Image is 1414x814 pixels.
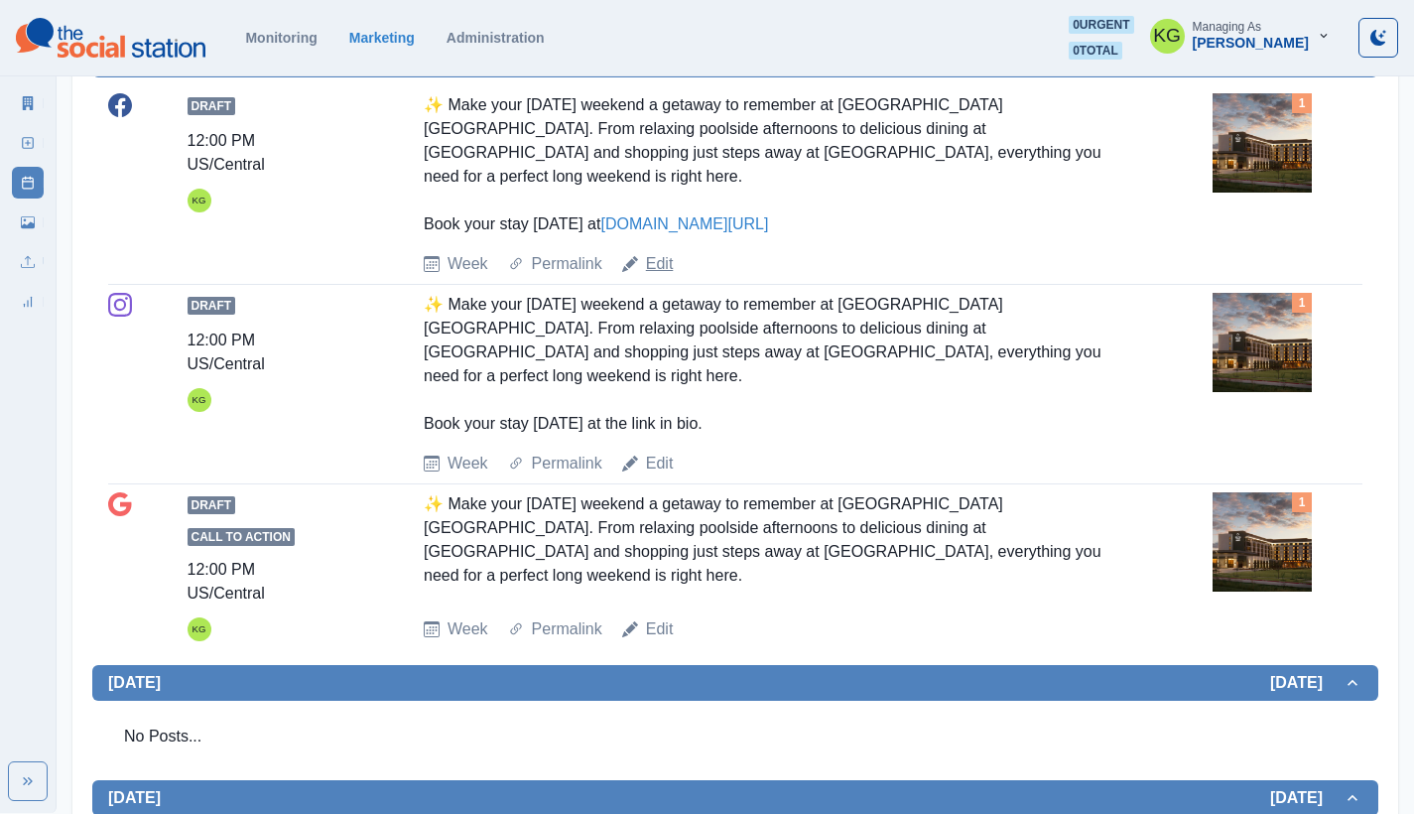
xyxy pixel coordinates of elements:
[188,129,337,177] div: 12:00 PM US/Central
[448,452,488,475] a: Week
[12,286,44,318] a: Review Summary
[8,761,48,801] button: Expand
[12,206,44,238] a: Media Library
[646,252,674,276] a: Edit
[92,665,1378,701] button: [DATE][DATE]
[448,252,488,276] a: Week
[1213,492,1312,592] img: nfxtomtlbyvvdjtbhydt
[1292,293,1312,313] div: Total Media Attached
[1153,12,1181,60] div: Katrina Gallardo
[193,388,206,412] div: Katrina Gallardo
[108,788,161,807] h2: [DATE]
[188,97,236,115] span: Draft
[92,77,1378,665] div: [DATE][DATE]
[1270,673,1343,692] h2: [DATE]
[1358,18,1398,58] button: Toggle Mode
[12,246,44,278] a: Uploads
[1069,42,1122,60] span: 0 total
[108,709,1362,764] div: No Posts...
[1213,293,1312,392] img: nfxtomtlbyvvdjtbhydt
[188,329,337,376] div: 12:00 PM US/Central
[1270,788,1343,807] h2: [DATE]
[532,452,602,475] a: Permalink
[1292,492,1312,512] div: Total Media Attached
[12,167,44,199] a: Post Schedule
[1213,93,1312,193] img: nfxtomtlbyvvdjtbhydt
[447,30,545,46] a: Administration
[1193,20,1261,34] div: Managing As
[193,189,206,212] div: Katrina Gallardo
[1193,35,1309,52] div: [PERSON_NAME]
[16,18,205,58] img: logoTextSVG.62801f218bc96a9b266caa72a09eb111.svg
[92,701,1378,780] div: [DATE][DATE]
[532,617,602,641] a: Permalink
[646,617,674,641] a: Edit
[424,293,1126,436] div: ✨ Make your [DATE] weekend a getaway to remember at [GEOGRAPHIC_DATA] [GEOGRAPHIC_DATA]. From rel...
[245,30,317,46] a: Monitoring
[600,215,768,232] a: [DOMAIN_NAME][URL]
[12,127,44,159] a: New Post
[188,558,337,606] div: 12:00 PM US/Central
[188,496,236,514] span: Draft
[1292,93,1312,113] div: Total Media Attached
[1134,16,1347,56] button: Managing As[PERSON_NAME]
[1069,16,1133,34] span: 0 urgent
[349,30,415,46] a: Marketing
[193,617,206,641] div: Katrina Gallardo
[108,673,161,692] h2: [DATE]
[532,252,602,276] a: Permalink
[188,297,236,315] span: Draft
[448,617,488,641] a: Week
[188,528,295,546] span: Call to Action
[424,93,1126,236] div: ✨ Make your [DATE] weekend a getaway to remember at [GEOGRAPHIC_DATA] [GEOGRAPHIC_DATA]. From rel...
[424,492,1126,602] div: ✨ Make your [DATE] weekend a getaway to remember at [GEOGRAPHIC_DATA] [GEOGRAPHIC_DATA]. From rel...
[12,87,44,119] a: Marketing Summary
[646,452,674,475] a: Edit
